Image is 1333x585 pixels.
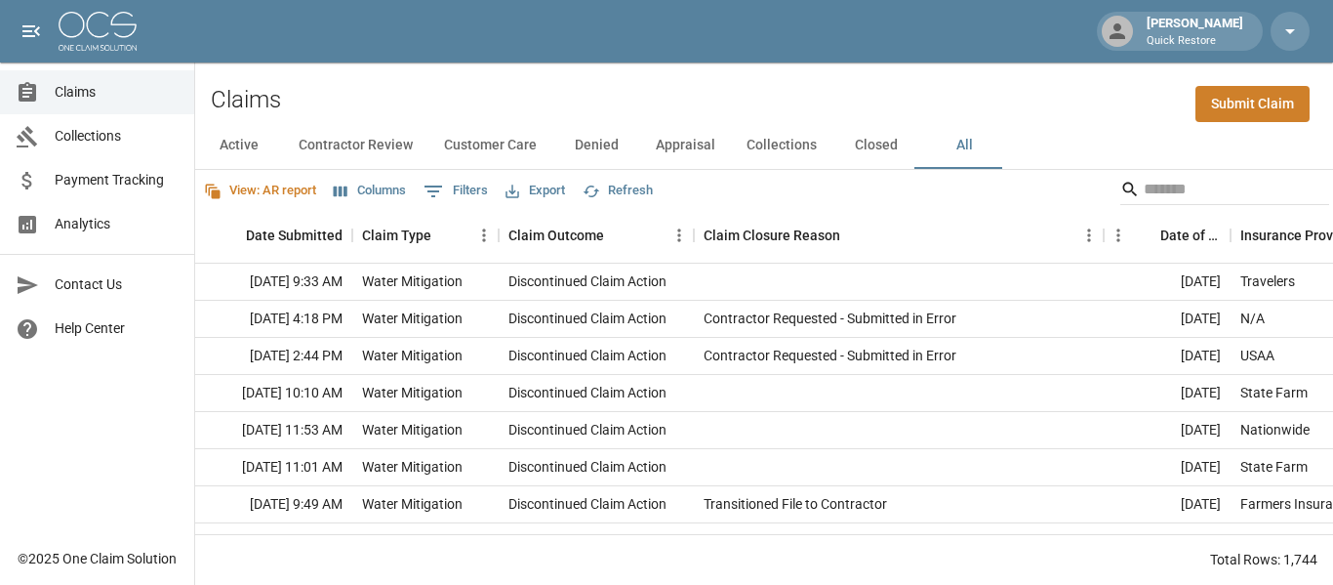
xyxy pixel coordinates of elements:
div: State Farm [1240,457,1308,477]
div: [DATE] 11:01 AM [177,449,352,486]
button: Show filters [419,176,493,207]
div: Claim Outcome [499,208,694,263]
div: Discontinued Claim Action [508,531,666,551]
div: Travelers [1240,272,1295,291]
div: [PERSON_NAME] [1139,14,1251,49]
button: Sort [604,222,631,249]
button: Select columns [329,176,411,206]
button: Appraisal [640,122,731,169]
div: USAA [1240,346,1274,365]
div: Water Mitigation [362,309,463,328]
button: Menu [469,221,499,250]
button: Refresh [578,176,658,206]
div: Date Submitted [177,208,352,263]
div: © 2025 One Claim Solution [18,549,177,568]
div: [DATE] 2:44 PM [177,338,352,375]
div: dynamic tabs [195,122,1333,169]
button: Sort [431,222,459,249]
div: [DATE] [1104,486,1231,523]
div: Claim Closure Reason [694,208,1104,263]
div: Discontinued Claim Action [508,457,666,477]
button: Menu [1104,221,1133,250]
div: Transitioned File to Contractor [704,494,887,514]
div: Water Mitigation [362,420,463,439]
div: Date of Loss [1160,208,1221,263]
button: Customer Care [428,122,552,169]
button: Menu [665,221,694,250]
div: Discontinued Claim Action [508,346,666,365]
img: ocs-logo-white-transparent.png [59,12,137,51]
button: Sort [219,222,246,249]
span: Claims [55,82,179,103]
div: Contractor Requested - Submitted in Error [704,309,956,328]
span: Contact Us [55,274,179,295]
div: [DATE] 4:18 PM [177,301,352,338]
div: Central Mutual [1240,531,1330,551]
div: Discontinued Claim Action [508,309,666,328]
div: Claim Closure Reason [704,208,840,263]
button: Export [501,176,570,206]
div: Date Submitted [246,208,343,263]
div: Claim Type [362,208,431,263]
div: N/A [1240,309,1265,328]
div: Discontinued Claim Action [508,272,666,291]
div: [DATE] [1104,338,1231,375]
button: Menu [1074,221,1104,250]
div: [DATE] 9:27 AM [177,523,352,561]
div: Water Mitigation [362,494,463,514]
button: Sort [1133,222,1160,249]
span: Help Center [55,318,179,339]
p: Quick Restore [1147,33,1243,50]
button: open drawer [12,12,51,51]
h2: Claims [211,86,281,114]
div: [DATE] [1104,523,1231,561]
div: Date of Loss [1104,208,1231,263]
div: [DATE] 9:49 AM [177,486,352,523]
div: Water Mitigation [362,531,463,551]
div: [DATE] [1104,301,1231,338]
div: State Farm [1240,383,1308,402]
div: Total Rows: 1,744 [1210,550,1317,569]
div: Water Mitigation [362,346,463,365]
span: Payment Tracking [55,170,179,190]
span: Analytics [55,214,179,234]
div: [DATE] [1104,264,1231,301]
button: Sort [840,222,868,249]
div: Water Mitigation [362,383,463,402]
button: Closed [832,122,920,169]
button: Denied [552,122,640,169]
button: Contractor Review [283,122,428,169]
a: Submit Claim [1195,86,1310,122]
div: Discontinued Claim Action [508,383,666,402]
div: Water Mitigation [362,457,463,477]
div: Search [1120,174,1329,209]
button: Active [195,122,283,169]
span: Collections [55,126,179,146]
div: [DATE] [1104,375,1231,412]
div: Claim Outcome [508,208,604,263]
div: Discontinued Claim Action [508,420,666,439]
div: [DATE] [1104,449,1231,486]
div: Water Mitigation [362,272,463,291]
button: Collections [731,122,832,169]
div: Nationwide [1240,420,1310,439]
div: [DATE] 11:53 AM [177,412,352,449]
button: All [920,122,1008,169]
div: Discontinued Claim Action [508,494,666,514]
div: [DATE] 10:10 AM [177,375,352,412]
button: View: AR report [199,176,321,206]
div: Claim Type [352,208,499,263]
div: [DATE] 9:33 AM [177,264,352,301]
div: Contractor Requested - Submitted in Error [704,346,956,365]
div: [DATE] [1104,412,1231,449]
